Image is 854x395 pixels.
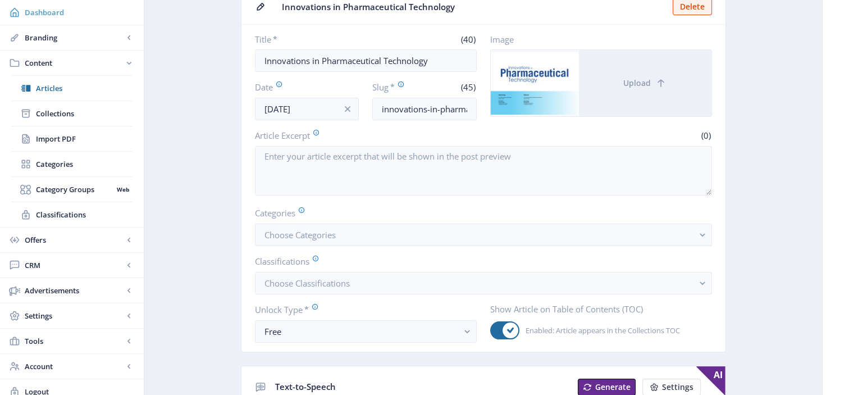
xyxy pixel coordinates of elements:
label: Article Excerpt [255,129,479,142]
input: this-is-how-a-slug-looks-like [372,98,477,120]
a: Import PDF [11,126,133,151]
div: Free [264,325,458,338]
span: Categories [36,158,133,170]
span: Choose Categories [264,229,336,240]
span: Choose Classifications [264,278,350,289]
span: Innovations in Pharmaceutical Technology [282,1,666,13]
a: Classifications [11,202,133,227]
span: Upload [623,79,651,88]
label: Classifications [255,255,703,267]
nb-badge: Web [113,184,133,195]
input: Publishing Date [255,98,359,120]
span: Dashboard [25,7,135,18]
label: Show Article on Table of Contents (TOC) [490,303,703,315]
label: Title [255,34,362,45]
span: Content [25,57,124,69]
button: Choose Classifications [255,272,712,294]
label: Unlock Type [255,303,468,316]
button: Choose Categories [255,224,712,246]
span: Category Groups [36,184,113,195]
button: Upload [579,50,711,116]
a: Categories [11,152,133,176]
span: Branding [25,32,124,43]
span: Settings [25,310,124,321]
span: Advertisements [25,285,124,296]
a: Collections [11,101,133,126]
span: Tools [25,335,124,347]
button: info [336,98,359,120]
span: CRM [25,260,124,271]
label: Categories [255,207,703,219]
label: Slug [372,81,420,93]
span: Account [25,361,124,372]
span: (0) [700,130,712,141]
nb-icon: info [342,103,353,115]
a: Category GroupsWeb [11,177,133,202]
span: (40) [459,34,477,45]
label: Date [255,81,350,93]
span: Import PDF [36,133,133,144]
span: Classifications [36,209,133,220]
input: Type Article Title ... [255,49,477,72]
a: Articles [11,76,133,101]
span: Collections [36,108,133,119]
button: Free [255,320,477,343]
span: Offers [25,234,124,246]
span: Enabled: Article appears in the Collections TOC [519,324,680,337]
span: Articles [36,83,133,94]
label: Image [490,34,703,45]
span: (45) [459,81,477,93]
